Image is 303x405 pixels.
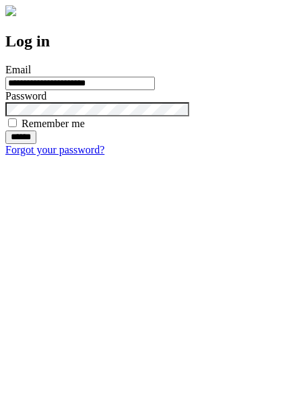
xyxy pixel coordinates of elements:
img: logo-4e3dc11c47720685a147b03b5a06dd966a58ff35d612b21f08c02c0306f2b779.png [5,5,16,16]
h2: Log in [5,32,298,50]
label: Password [5,90,46,102]
a: Forgot your password? [5,144,104,155]
label: Email [5,64,31,75]
label: Remember me [22,118,85,129]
